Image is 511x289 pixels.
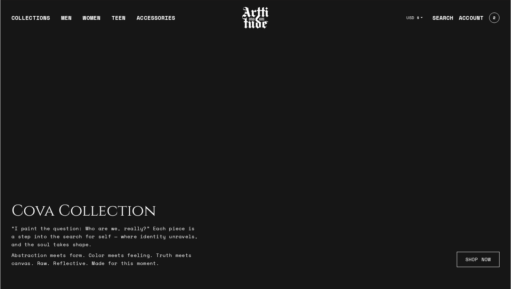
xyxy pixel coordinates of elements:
[11,224,199,248] p: “I paint the question: Who are we, really?” Each piece is a step into the search for self — where...
[112,14,125,27] a: TEEN
[11,251,199,267] p: Abstraction meets form. Color meets feeling. Truth meets canvas. Raw. Reflective. Made for this m...
[406,15,420,21] span: USD $
[402,10,427,25] button: USD $
[484,10,500,26] a: Open cart
[427,11,454,25] a: SEARCH
[453,11,484,25] a: ACCOUNT
[83,14,100,27] a: WOMEN
[457,252,500,267] a: SHOP NOW
[493,16,495,20] span: 2
[11,202,199,220] h2: Cova Collection
[242,6,269,30] img: Arttitude
[11,14,50,27] div: COLLECTIONS
[61,14,72,27] a: MEN
[6,14,181,27] ul: Main navigation
[137,14,175,27] div: ACCESSORIES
